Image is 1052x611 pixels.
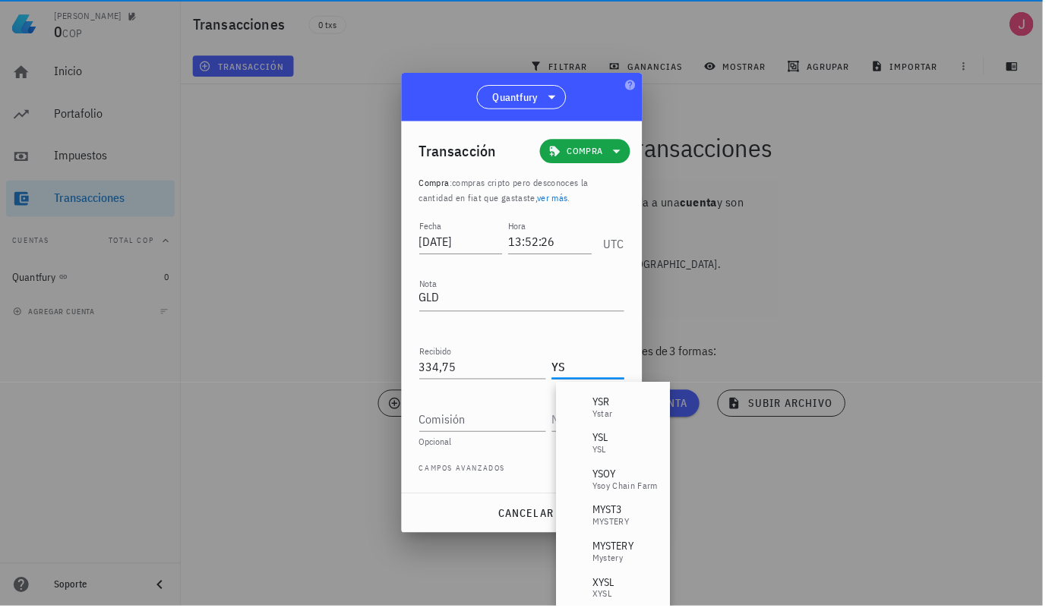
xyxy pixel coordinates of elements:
div: MYSTERY [598,543,640,559]
div: YSL [598,434,614,449]
span: Compra [572,145,608,160]
div: YSOY-icon [573,475,589,490]
span: Campos avanzados [423,467,510,482]
div: XYSL-icon [573,584,589,600]
div: ysoy chain farm [598,486,664,495]
p: : [423,177,630,207]
div: Ystar [598,413,618,422]
span: cancelar [501,511,558,524]
div: Opcional [423,441,630,450]
div: Mystery [598,559,640,568]
input: Moneda [557,411,627,435]
label: Nota [423,280,441,291]
div: YSOY [598,471,664,486]
div: Transacción [423,140,501,165]
div: MYSTERY [598,522,635,531]
div: MYSTERY-icon [573,548,589,563]
span: compras cripto pero desconoces la cantidad en fiat que gastaste, . [423,178,594,205]
div: UTC [603,222,630,260]
div: YSL [598,449,614,458]
div: xYSL [598,595,620,604]
span: Quantfury [497,90,542,106]
div: MYST3-icon [573,512,589,527]
button: cancelar [495,504,564,531]
div: YSL-icon [573,439,589,454]
a: ver más [542,194,573,205]
div: YSR [598,398,618,413]
div: XYSL [598,580,620,595]
div: MYST3 [598,507,635,522]
label: Hora [513,222,530,234]
div: YSR-icon [573,402,589,417]
label: Recibido [423,348,455,360]
input: Moneda [557,357,627,382]
span: Compra [423,178,453,190]
label: Fecha [423,222,445,234]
